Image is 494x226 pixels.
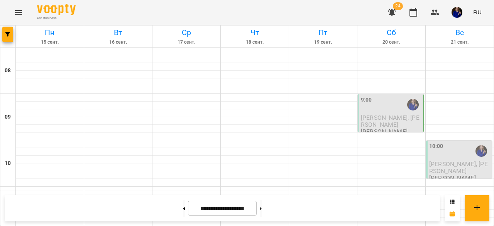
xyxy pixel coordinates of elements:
p: [PERSON_NAME] [361,128,408,135]
h6: Сб [359,27,424,39]
img: e82ba33f25f7ef4e43e3210e26dbeb70.jpeg [452,7,462,18]
img: Anastasiia Shulga [475,145,487,157]
h6: 15 сент. [17,39,83,46]
h6: 18 сент. [222,39,288,46]
span: [PERSON_NAME], [PERSON_NAME] [361,114,420,128]
span: 24 [393,2,403,10]
h6: Пт [290,27,356,39]
h6: Вс [427,27,492,39]
h6: 19 сент. [290,39,356,46]
h6: 10 [5,159,11,168]
img: Voopty Logo [37,4,76,15]
h6: Пн [17,27,83,39]
span: [PERSON_NAME], [PERSON_NAME] [429,160,488,174]
label: 9:00 [361,96,372,104]
button: RU [470,5,485,19]
button: Menu [9,3,28,22]
h6: Чт [222,27,288,39]
h6: 21 сент. [427,39,492,46]
h6: 17 сент. [154,39,219,46]
p: [PERSON_NAME] [429,175,476,181]
h6: 08 [5,66,11,75]
h6: 16 сент. [85,39,151,46]
h6: 09 [5,113,11,121]
img: Anastasiia Shulga [407,99,419,110]
h6: Вт [85,27,151,39]
span: For Business [37,16,76,21]
h6: Ср [154,27,219,39]
label: 10:00 [429,142,443,151]
span: RU [473,8,482,16]
h6: 20 сент. [359,39,424,46]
